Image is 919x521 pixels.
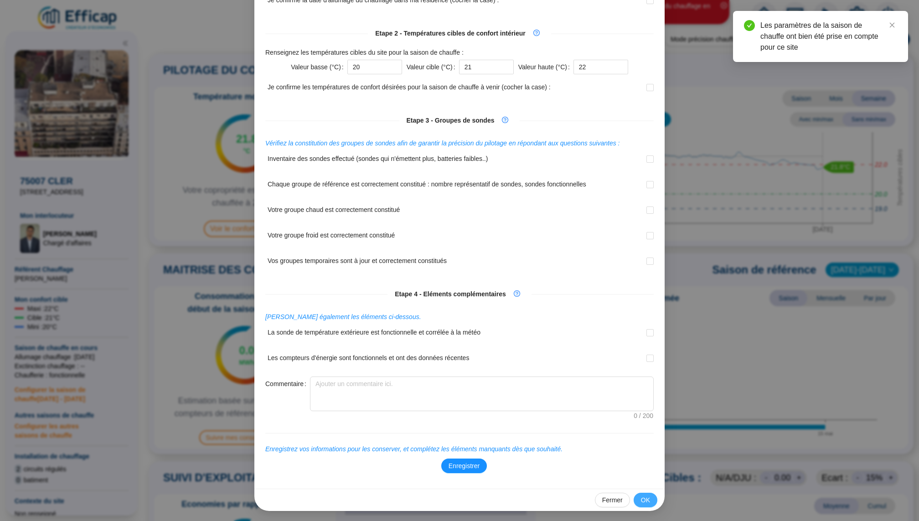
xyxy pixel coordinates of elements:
span: Les compteurs d'énergie sont fonctionnels et ont des données récentes [268,353,469,374]
input: Valeur cible (°C) [459,60,514,74]
button: Enregistrer [441,459,487,473]
span: Chaque groupe de référence est correctement constitué : nombre représentatif de sondes, sondes fo... [268,180,586,201]
label: Valeur cible (°C) [407,60,459,74]
input: Valeur haute (°C) [573,60,628,74]
label: Valeur haute (°C) [518,60,573,74]
span: Vos groupes temporaires sont à jour et correctement constitués [268,256,447,277]
span: Renseignez les températures cibles du site pour la saison de chauffe : [265,49,464,56]
span: Inventaire des sondes effectué (sondes qui n'émettent plus, batteries faibles..) [268,154,488,175]
span: question-circle [514,290,520,297]
span: Votre groupe chaud est correctement constitué [268,205,400,226]
strong: Etape 4 - Eléments complémentaires [395,290,506,298]
span: Je confirme les températures de confort désirées pour la saison de chauffe à venir (cocher la cas... [268,83,551,103]
span: question-circle [533,30,540,36]
span: [PERSON_NAME] également les éléments ci-dessous. [265,313,421,320]
button: OK [634,493,657,507]
span: OK [641,495,650,505]
span: Votre groupe froid est correctement constitué [268,231,395,252]
label: Commentaire [265,377,310,391]
input: Valeur basse (°C) [347,60,402,74]
strong: Etape 2 - Températures cibles de confort intérieur [375,30,526,37]
label: Valeur basse (°C) [291,60,347,74]
span: La sonde de température extérieure est fonctionnelle et corrélée à la météo [268,328,480,349]
span: check-circle [744,20,755,31]
button: Fermer [595,493,630,507]
span: close [889,22,895,28]
a: Close [887,20,897,30]
textarea: Commentaire [310,377,653,411]
span: Enregistrez vos informations pour les conserver, et complétez les éléments manquants dès que souh... [265,445,563,453]
strong: Etape 3 - Groupes de sondes [407,117,495,124]
span: question-circle [502,117,508,123]
span: Fermer [602,495,623,505]
span: Vérifiez la constitution des groupes de sondes afin de garantir la précision du pilotage en répon... [265,139,620,147]
span: Enregistrer [449,461,480,471]
div: Les paramètres de la saison de chauffe ont bien été prise en compte pour ce site [760,20,897,53]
